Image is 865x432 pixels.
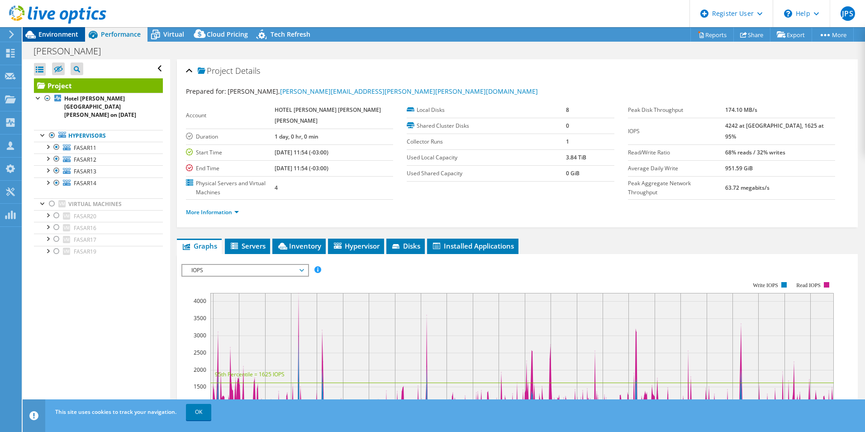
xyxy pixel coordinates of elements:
a: FASAR14 [34,178,163,189]
label: Read/Write Ratio [628,148,725,157]
label: Duration [186,132,275,141]
text: Write IOPS [753,282,778,288]
span: Graphs [181,241,217,250]
span: Installed Applications [432,241,514,250]
text: Read IOPS [796,282,821,288]
b: 951.59 GiB [725,164,753,172]
a: Virtual Machines [34,198,163,210]
span: FASAR14 [74,179,96,187]
span: FASAR20 [74,212,96,220]
span: FASAR11 [74,144,96,152]
b: 8 [566,106,569,114]
b: 63.72 megabits/s [725,184,770,192]
a: FASAR11 [34,142,163,154]
text: 3500 [194,314,206,322]
a: FASAR13 [34,165,163,177]
h1: [PERSON_NAME] [29,46,115,56]
a: FASAR16 [34,222,163,234]
label: Peak Disk Throughput [628,106,725,115]
b: [DATE] 11:54 (-03:00) [275,164,328,172]
b: 174.10 MB/s [725,106,757,114]
label: Account [186,111,275,120]
label: Shared Cluster Disks [407,121,566,130]
b: 1 [566,138,569,145]
label: Used Shared Capacity [407,169,566,178]
a: Export [770,28,812,42]
b: 0 [566,122,569,130]
a: More Information [186,208,239,216]
label: Collector Runs [407,137,566,146]
text: 1500 [194,383,206,390]
span: Hypervisor [333,241,380,250]
svg: \n [784,10,792,18]
label: Start Time [186,148,275,157]
span: Tech Refresh [271,30,310,38]
b: 4242 at [GEOGRAPHIC_DATA], 1625 at 95% [725,122,824,140]
span: This site uses cookies to track your navigation. [55,408,176,416]
label: Prepared for: [186,87,226,96]
text: 3000 [194,331,206,339]
a: More [812,28,854,42]
span: FASAR12 [74,156,96,163]
span: Performance [101,30,141,38]
span: Details [235,65,260,76]
label: End Time [186,164,275,173]
span: Disks [391,241,420,250]
a: FASAR20 [34,210,163,222]
span: Environment [38,30,78,38]
span: Virtual [163,30,184,38]
a: OK [186,404,211,420]
b: 3.84 TiB [566,154,586,161]
label: Average Daily Write [628,164,725,173]
a: Share [733,28,770,42]
b: Hotel [PERSON_NAME] [GEOGRAPHIC_DATA][PERSON_NAME] on [DATE] [64,95,136,119]
label: Local Disks [407,106,566,115]
a: [PERSON_NAME][EMAIL_ADDRESS][PERSON_NAME][PERSON_NAME][DOMAIN_NAME] [280,87,538,96]
text: 95th Percentile = 1625 IOPS [215,370,285,378]
a: Reports [690,28,734,42]
span: FASAR19 [74,248,96,255]
a: Hotel [PERSON_NAME] [GEOGRAPHIC_DATA][PERSON_NAME] on [DATE] [34,93,163,121]
a: Project [34,78,163,93]
span: FASAR13 [74,168,96,175]
span: Cloud Pricing [207,30,248,38]
text: 2500 [194,349,206,356]
span: Project [198,67,233,76]
label: Physical Servers and Virtual Machines [186,179,275,197]
span: FASAR16 [74,224,96,232]
span: JPS [841,6,855,21]
b: 0 GiB [566,169,580,177]
b: 1 day, 0 hr, 0 min [275,133,318,140]
label: Used Local Capacity [407,153,566,162]
a: FASAR17 [34,234,163,245]
b: 4 [275,184,278,192]
text: 2000 [194,366,206,374]
text: 4000 [194,297,206,305]
a: FASAR19 [34,246,163,258]
b: 68% reads / 32% writes [725,149,785,156]
span: [PERSON_NAME], [228,87,538,96]
span: Servers [229,241,266,250]
span: IOPS [187,265,303,276]
span: FASAR17 [74,236,96,244]
a: Hypervisors [34,130,163,142]
label: Peak Aggregate Network Throughput [628,179,725,197]
b: HOTEL [PERSON_NAME] [PERSON_NAME] [PERSON_NAME] [275,106,381,125]
a: FASAR12 [34,154,163,165]
b: [DATE] 11:54 (-03:00) [275,149,328,156]
label: IOPS [628,127,725,136]
span: Inventory [277,241,321,250]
